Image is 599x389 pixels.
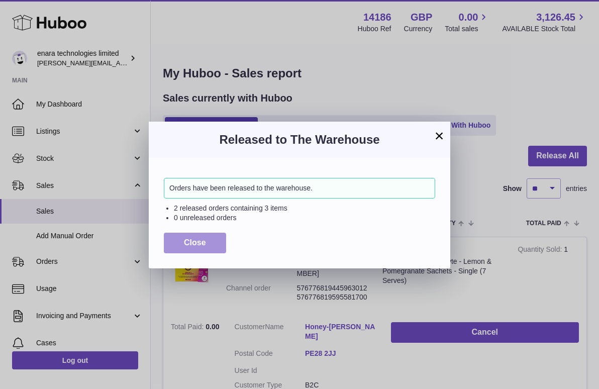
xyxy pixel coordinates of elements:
[164,132,435,148] h3: Released to The Warehouse
[433,130,445,142] button: ×
[174,213,435,223] li: 0 unreleased orders
[164,178,435,199] div: Orders have been released to the warehouse.
[184,238,206,247] span: Close
[174,204,435,213] li: 2 released orders containing 3 items
[164,233,226,253] button: Close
